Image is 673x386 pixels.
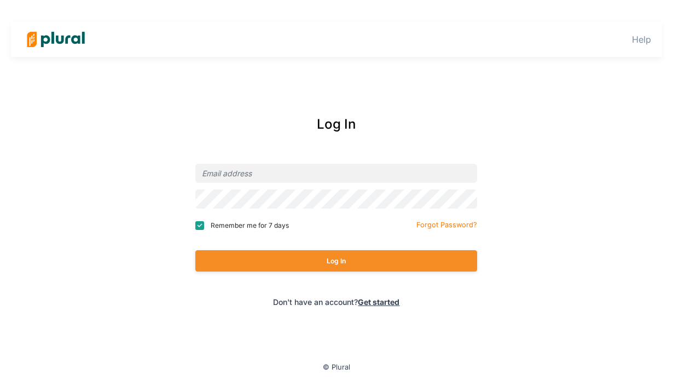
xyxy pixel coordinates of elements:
[195,221,204,230] input: Remember me for 7 days
[323,363,350,371] small: © Plural
[18,20,94,59] img: Logo for Plural
[195,250,477,272] button: Log In
[211,221,289,231] span: Remember me for 7 days
[632,34,651,45] a: Help
[195,164,477,183] input: Email address
[416,218,477,229] a: Forgot Password?
[358,297,399,307] a: Get started
[149,296,525,308] div: Don't have an account?
[149,114,525,134] div: Log In
[416,221,477,229] small: Forgot Password?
